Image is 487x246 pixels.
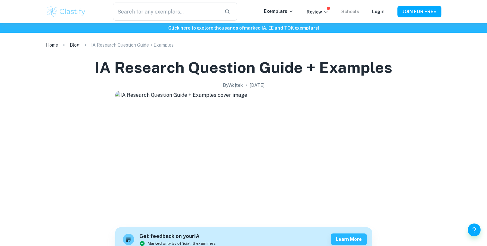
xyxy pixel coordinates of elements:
[1,24,486,32] h6: Click here to explore thousands of marked IA, EE and TOK exemplars !
[468,223,481,236] button: Help and Feedback
[91,41,174,49] p: IA Research Question Guide + Examples
[264,8,294,15] p: Exemplars
[46,5,87,18] img: Clastify logo
[95,57,392,78] h1: IA Research Question Guide + Examples
[139,232,216,241] h6: Get feedback on your IA
[250,82,265,89] h2: [DATE]
[372,9,385,14] a: Login
[223,82,243,89] h2: By Wojtek
[341,9,359,14] a: Schools
[115,91,372,220] img: IA Research Question Guide + Examples cover image
[46,41,58,50] a: Home
[70,41,80,50] a: Blog
[246,82,247,89] p: •
[113,3,219,21] input: Search for any exemplars...
[397,6,441,17] button: JOIN FOR FREE
[307,8,328,15] p: Review
[331,233,367,245] button: Learn more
